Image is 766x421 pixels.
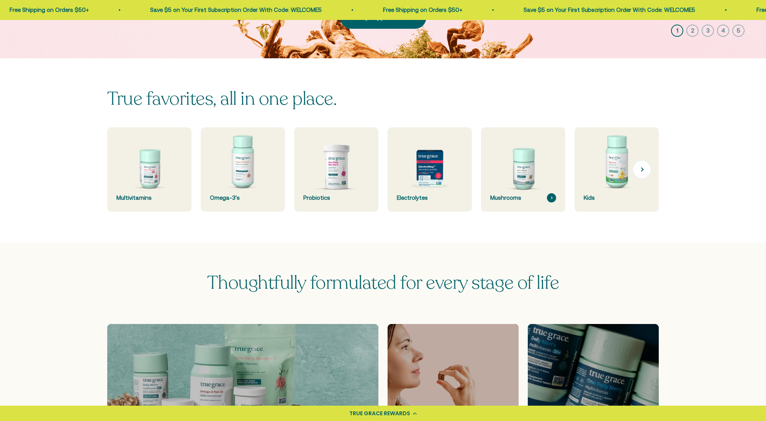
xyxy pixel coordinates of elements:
div: Kids [584,193,650,202]
div: Mushrooms [490,193,556,202]
a: Free Shipping on Orders $50+ [7,7,86,13]
a: Omega-3's [201,127,285,212]
div: Multivitamins [116,193,182,202]
p: Save $5 on Your First Subscription Order With Code: WELCOME5 [147,5,319,15]
a: Free Shipping on Orders $50+ [380,7,460,13]
split-lines: True favorites, all in one place. [107,86,337,111]
a: Electrolytes [388,127,472,212]
div: TRUE GRACE REWARDS [349,409,410,418]
a: Multivitamins [107,127,191,212]
div: Probiotics [303,193,369,202]
button: 1 [671,25,683,37]
a: Kids [574,127,659,212]
button: 2 [686,25,699,37]
button: 3 [702,25,714,37]
button: 4 [717,25,729,37]
a: Mushrooms [481,127,565,212]
button: 5 [732,25,745,37]
div: Electrolytes [397,193,463,202]
a: Probiotics [294,127,378,212]
p: Save $5 on Your First Subscription Order With Code: WELCOME5 [521,5,692,15]
span: Thoughtfully formulated for every stage of life [207,270,559,295]
div: Omega-3's [210,193,276,202]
